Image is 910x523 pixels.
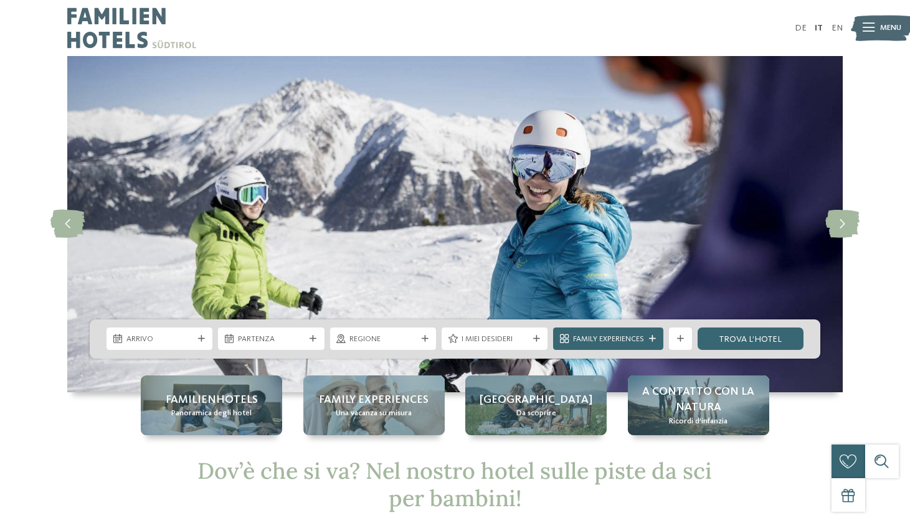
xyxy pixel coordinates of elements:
[171,408,252,419] span: Panoramica degli hotel
[67,56,843,392] img: Hotel sulle piste da sci per bambini: divertimento senza confini
[349,334,416,345] span: Regione
[336,408,412,419] span: Una vacanza su misura
[880,22,901,34] span: Menu
[462,334,528,345] span: I miei desideri
[141,375,282,435] a: Hotel sulle piste da sci per bambini: divertimento senza confini Familienhotels Panoramica degli ...
[832,24,843,32] a: EN
[319,392,429,408] span: Family experiences
[516,408,556,419] span: Da scoprire
[815,24,823,32] a: IT
[669,416,728,427] span: Ricordi d’infanzia
[303,375,445,435] a: Hotel sulle piste da sci per bambini: divertimento senza confini Family experiences Una vacanza s...
[639,384,758,415] span: A contatto con la natura
[126,334,193,345] span: Arrivo
[197,456,712,512] span: Dov’è che si va? Nel nostro hotel sulle piste da sci per bambini!
[166,392,258,408] span: Familienhotels
[698,327,803,350] a: trova l’hotel
[480,392,592,408] span: [GEOGRAPHIC_DATA]
[795,24,807,32] a: DE
[628,375,769,435] a: Hotel sulle piste da sci per bambini: divertimento senza confini A contatto con la natura Ricordi...
[573,334,644,345] span: Family Experiences
[465,375,607,435] a: Hotel sulle piste da sci per bambini: divertimento senza confini [GEOGRAPHIC_DATA] Da scoprire
[238,334,305,345] span: Partenza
